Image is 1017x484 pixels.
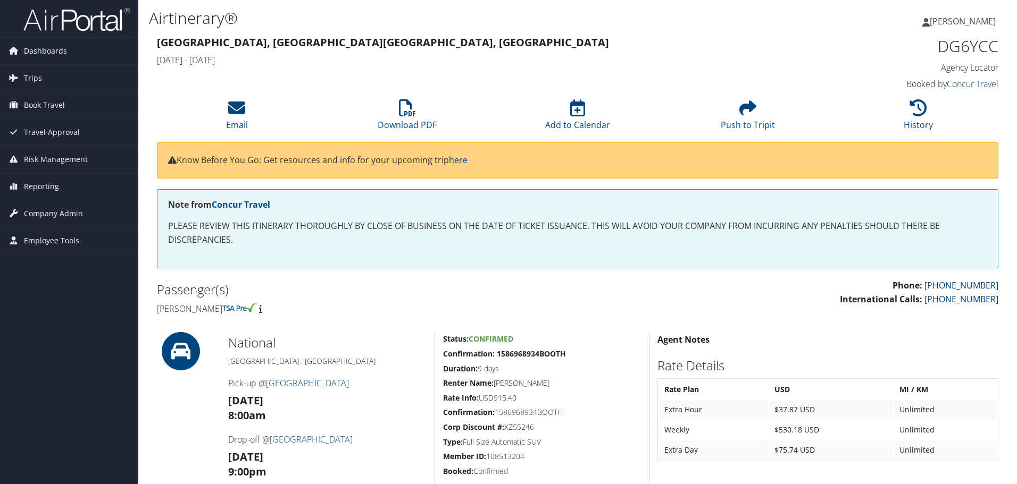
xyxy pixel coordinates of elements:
[378,105,437,131] a: Download PDF
[443,363,641,374] h5: 9 days
[893,279,922,291] strong: Phone:
[24,227,79,254] span: Employee Tools
[443,422,504,432] strong: Corp Discount #:
[24,65,42,91] span: Trips
[443,378,641,388] h5: [PERSON_NAME]
[228,377,427,389] h4: Pick-up @
[24,173,59,200] span: Reporting
[228,408,266,422] strong: 8:00am
[443,451,486,461] strong: Member ID:
[721,105,775,131] a: Push to Tripit
[24,200,83,227] span: Company Admin
[769,420,893,439] td: $530.18 USD
[659,400,768,419] td: Extra Hour
[270,434,353,445] a: [GEOGRAPHIC_DATA]
[840,293,922,305] strong: International Calls:
[157,303,570,315] h4: [PERSON_NAME]
[894,400,997,419] td: Unlimited
[769,440,893,460] td: $75.74 USD
[24,38,67,64] span: Dashboards
[469,334,513,344] span: Confirmed
[443,407,495,417] strong: Confirmation:
[922,5,1006,37] a: [PERSON_NAME]
[228,434,427,445] h4: Drop-off @
[894,440,997,460] td: Unlimited
[894,420,997,439] td: Unlimited
[228,449,263,464] strong: [DATE]
[443,334,469,344] strong: Status:
[212,199,270,210] a: Concur Travel
[904,105,933,131] a: History
[659,420,768,439] td: Weekly
[657,334,710,345] strong: Agent Notes
[228,464,266,479] strong: 9:00pm
[443,393,479,403] strong: Rate Info:
[894,380,997,399] th: MI / KM
[168,154,987,167] p: Know Before You Go: Get resources and info for your upcoming trip
[266,377,349,389] a: [GEOGRAPHIC_DATA]
[545,105,610,131] a: Add to Calendar
[149,7,721,29] h1: Airtinerary®
[24,92,65,118] span: Book Travel
[659,380,768,399] th: Rate Plan
[443,363,478,373] strong: Duration:
[226,105,248,131] a: Email
[443,451,641,462] h5: 108513204
[769,380,893,399] th: USD
[443,466,473,476] strong: Booked:
[157,35,609,49] strong: [GEOGRAPHIC_DATA], [GEOGRAPHIC_DATA] [GEOGRAPHIC_DATA], [GEOGRAPHIC_DATA]
[449,154,468,166] a: here
[924,293,998,305] a: [PHONE_NUMBER]
[443,393,641,403] h5: USD915.40
[157,281,570,299] h2: Passenger(s)
[228,393,263,407] strong: [DATE]
[443,437,641,447] h5: Full Size Automatic SUV
[168,199,270,210] strong: Note from
[769,400,893,419] td: $37.87 USD
[157,54,784,66] h4: [DATE] - [DATE]
[800,35,998,57] h1: DG6YCC
[930,15,996,27] span: [PERSON_NAME]
[659,440,768,460] td: Extra Day
[168,219,987,247] p: PLEASE REVIEW THIS ITINERARY THOROUGHLY BY CLOSE OF BUSINESS ON THE DATE OF TICKET ISSUANCE. THIS...
[222,303,257,312] img: tsa-precheck.png
[443,349,566,359] strong: Confirmation: 1586968934BOOTH
[23,7,130,32] img: airportal-logo.png
[443,422,641,432] h5: XZ55246
[228,334,427,352] h2: National
[924,279,998,291] a: [PHONE_NUMBER]
[800,78,998,90] h4: Booked by
[24,146,88,173] span: Risk Management
[443,378,494,388] strong: Renter Name:
[443,437,463,447] strong: Type:
[443,407,641,418] h5: 1586968934BOOTH
[800,62,998,73] h4: Agency Locator
[947,78,998,90] a: Concur Travel
[24,119,80,146] span: Travel Approval
[228,356,427,367] h5: [GEOGRAPHIC_DATA] , [GEOGRAPHIC_DATA]
[443,466,641,477] h5: Confirmed
[657,356,998,375] h2: Rate Details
